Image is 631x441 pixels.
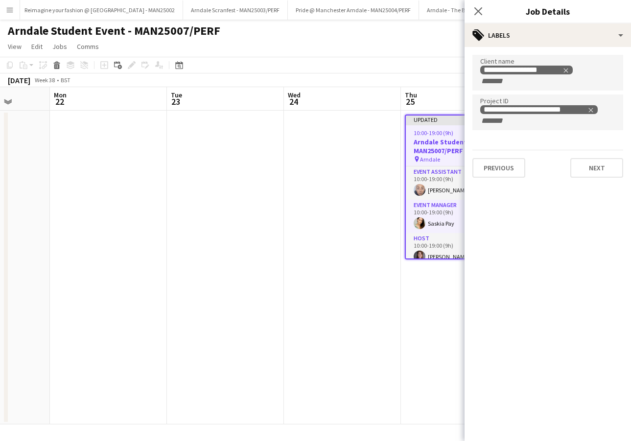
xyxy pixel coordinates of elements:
[419,0,548,20] button: Arndale - The Beauty In You - MAN25006/PERF
[31,42,43,51] span: Edit
[61,76,70,84] div: BST
[8,75,30,85] div: [DATE]
[73,40,103,53] a: Comms
[406,166,514,200] app-card-role: Event Assistant1/110:00-19:00 (9h)[PERSON_NAME]
[405,91,417,99] span: Thu
[484,106,594,114] div: MAN25007/PERF MAN25007/EM
[403,96,417,107] span: 25
[171,91,182,99] span: Tue
[17,0,183,20] button: Reimagine your fashion @ [GEOGRAPHIC_DATA] - MAN25002
[288,91,301,99] span: Wed
[570,158,623,178] button: Next
[420,156,440,163] span: Arndale
[406,200,514,233] app-card-role: Event Manager1/110:00-19:00 (9h)Saskia Pay
[48,40,71,53] a: Jobs
[561,66,569,74] delete-icon: Remove tag
[8,42,22,51] span: View
[586,106,594,114] delete-icon: Remove tag
[77,42,99,51] span: Comms
[52,42,67,51] span: Jobs
[183,0,288,20] button: Arndale Scranfest - MAN25003/PERF
[54,91,67,99] span: Mon
[4,40,25,53] a: View
[169,96,182,107] span: 23
[288,0,419,20] button: Pride @ Manchester Arndale - MAN25004/PERF
[405,115,514,259] app-job-card: Updated10:00-19:00 (9h)13/13Arndale Student Event - MAN25007/PERF Arndale4 RolesEvent Assistant1/...
[52,96,67,107] span: 22
[32,76,57,84] span: Week 38
[465,23,631,47] div: Labels
[406,116,514,123] div: Updated
[406,233,514,337] app-card-role: Host6/610:00-19:00 (9h)[PERSON_NAME]
[465,5,631,18] h3: Job Details
[27,40,47,53] a: Edit
[286,96,301,107] span: 24
[480,116,522,125] input: + Label
[484,66,569,74] div: Manchester Arndale
[406,138,514,155] h3: Arndale Student Event - MAN25007/PERF
[480,77,522,86] input: + Label
[414,129,453,137] span: 10:00-19:00 (9h)
[8,23,220,38] h1: Arndale Student Event - MAN25007/PERF
[472,158,525,178] button: Previous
